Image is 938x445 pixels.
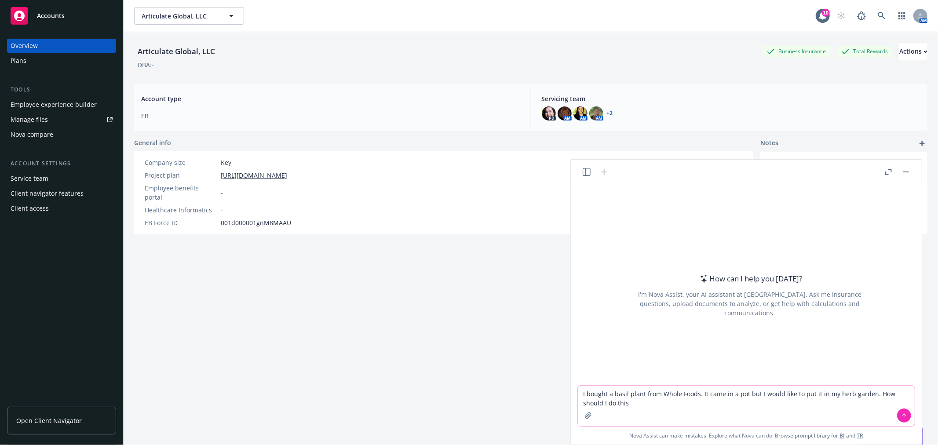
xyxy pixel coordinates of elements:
span: - [221,205,223,215]
div: Plans [11,54,26,68]
a: Accounts [7,4,116,28]
div: Client access [11,201,49,215]
div: Company size [145,158,217,167]
div: Business Insurance [763,46,830,57]
a: Switch app [893,7,911,25]
div: 10 [822,9,830,17]
a: [URL][DOMAIN_NAME] [221,171,287,180]
span: Notes [760,138,778,149]
span: 001d000001gnM8MAAU [221,218,291,227]
a: BI [839,432,845,439]
button: Articulate Global, LLC [134,7,244,25]
a: add [917,138,927,149]
a: TR [857,432,863,439]
a: Search [873,7,891,25]
a: Overview [7,39,116,53]
span: Accounts [37,12,65,19]
div: Tools [7,85,116,94]
a: Client access [7,201,116,215]
a: Start snowing [832,7,850,25]
a: Service team [7,171,116,186]
div: I'm Nova Assist, your AI assistant at [GEOGRAPHIC_DATA]. Ask me insurance questions, upload docum... [626,290,873,317]
div: EB Force ID [145,218,217,227]
div: Project plan [145,171,217,180]
div: Service team [11,171,48,186]
div: Total Rewards [837,46,892,57]
a: Nova compare [7,128,116,142]
a: +2 [607,111,613,116]
a: Plans [7,54,116,68]
div: Healthcare Informatics [145,205,217,215]
img: photo [573,106,588,120]
div: Articulate Global, LLC [134,46,219,57]
span: Account type [141,94,520,103]
a: Report a Bug [853,7,870,25]
span: General info [134,138,171,147]
span: Articulate Global, LLC [142,11,218,21]
span: Open Client Navigator [16,416,82,425]
div: Manage files [11,113,48,127]
a: Manage files [7,113,116,127]
div: Employee benefits portal [145,183,217,202]
a: Employee experience builder [7,98,116,112]
div: Account settings [7,159,116,168]
div: Client navigator features [11,186,84,201]
img: photo [589,106,603,120]
div: DBA: - [138,60,154,69]
span: Servicing team [542,94,921,103]
div: Nova compare [11,128,53,142]
span: - [221,188,223,197]
span: Key [221,158,231,167]
span: Nova Assist can make mistakes. Explore what Nova can do: Browse prompt library for and [629,427,863,445]
img: photo [542,106,556,120]
textarea: I bought a basil plant from Whole Foods. It came in a pot but I would like to put it in my herb g... [578,386,915,426]
span: EB [141,111,520,120]
div: Employee experience builder [11,98,97,112]
button: Actions [899,43,927,60]
div: How can I help you [DATE]? [697,273,803,285]
div: Overview [11,39,38,53]
img: photo [558,106,572,120]
a: Client navigator features [7,186,116,201]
